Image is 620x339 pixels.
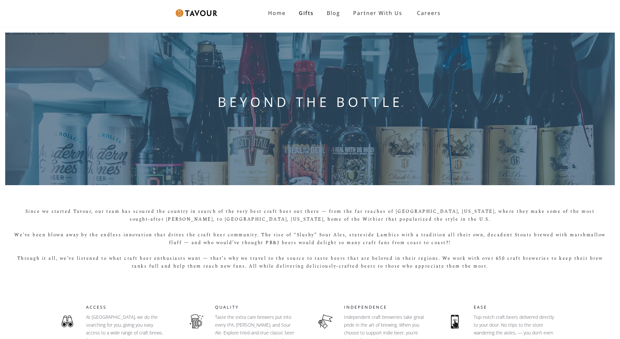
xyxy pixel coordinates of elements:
[474,304,562,311] h5: EASE
[292,7,320,20] a: Gifts
[417,7,441,20] strong: Careers
[409,4,446,22] a: Careers
[320,7,347,20] a: Blog
[86,304,171,311] h5: ACCESS
[347,7,409,20] a: Partner with Us
[344,304,429,311] h5: INDEPENDENCE
[268,9,286,17] strong: Home
[218,94,403,110] h1: BEYOND THE BOTTLE
[215,304,300,311] h5: QUALITY
[262,7,292,20] a: Home
[14,208,606,270] h1: Since we started Tavour, our team has scoured the country in search of the very best craft beer o...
